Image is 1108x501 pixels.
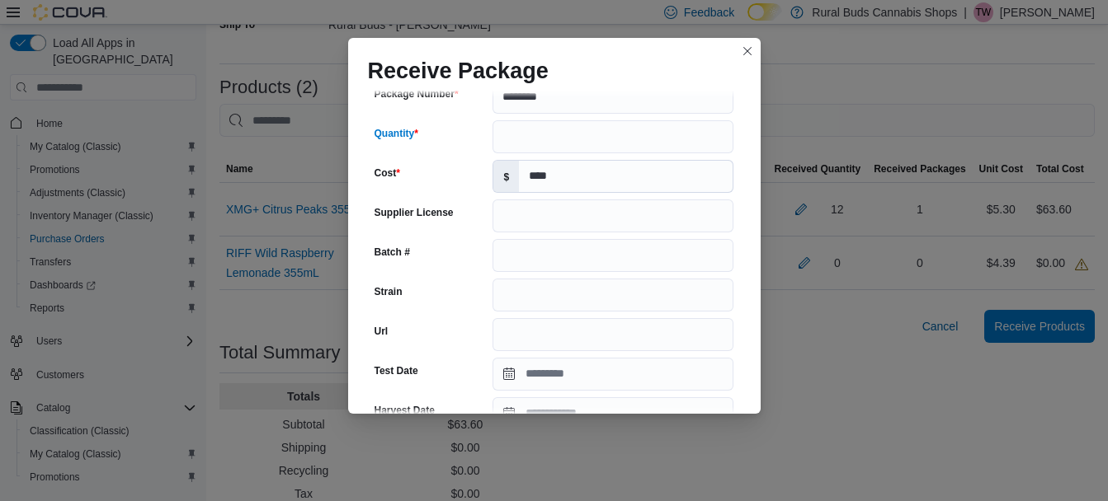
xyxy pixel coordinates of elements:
label: Quantity [375,127,418,140]
label: Url [375,325,389,338]
label: Cost [375,166,400,180]
label: Package Number [375,87,459,101]
input: Press the down key to open a popover containing a calendar. [493,358,733,391]
label: Supplier License [375,206,454,219]
input: Press the down key to open a popover containing a calendar. [493,397,733,430]
label: $ [493,161,519,192]
label: Strain [375,285,403,298]
label: Batch # [375,246,410,259]
label: Harvest Date [375,404,435,417]
label: Test Date [375,364,418,377]
h1: Receive Package [368,58,549,84]
button: Closes this modal window [738,41,757,61]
